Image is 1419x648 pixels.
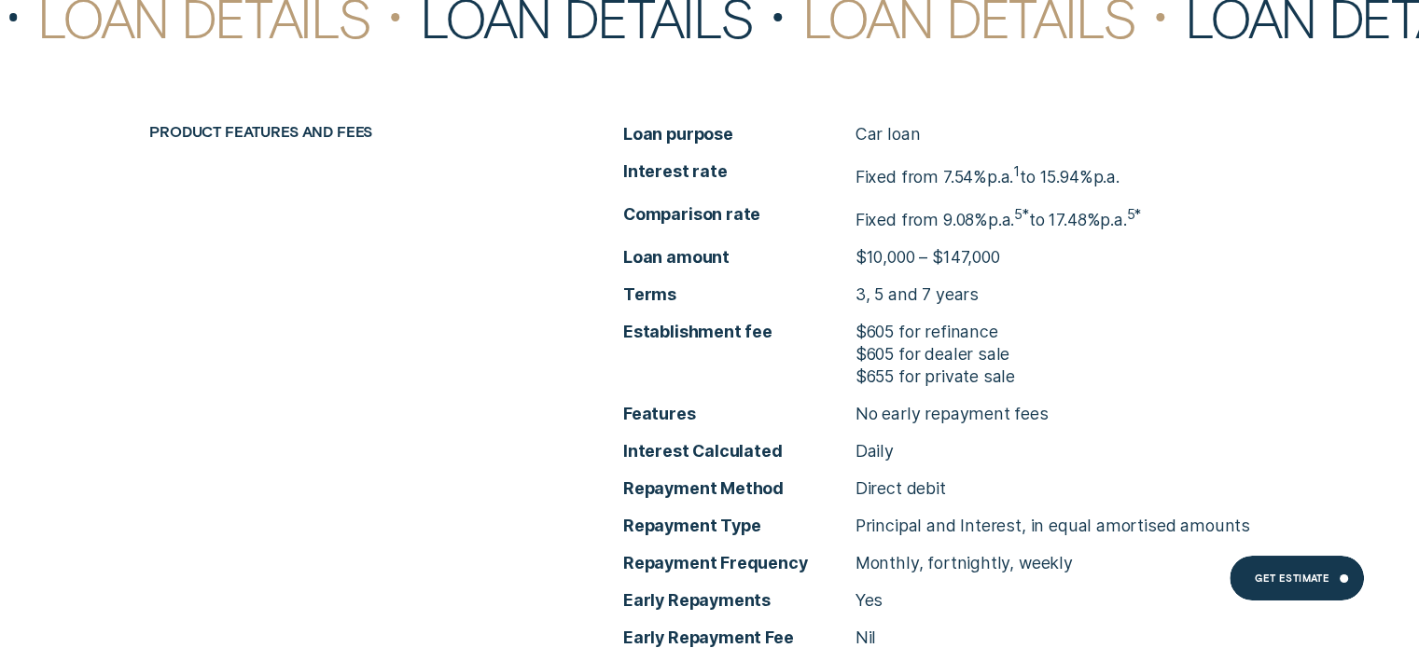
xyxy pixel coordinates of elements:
p: Monthly, fortnightly, weekly [856,552,1073,574]
a: Get Estimate [1230,556,1364,600]
p: Principal and Interest, in equal amortised amounts [856,515,1250,537]
p: $10,000 – $147,000 [856,246,1000,269]
p: Yes [856,589,883,612]
span: Per Annum [1100,210,1126,229]
div: Product features and fees [141,123,520,141]
p: Fixed from 9.08% to 17.48% [856,203,1141,231]
span: p.a. [988,210,1014,229]
span: Establishment fee [623,321,856,343]
span: Interest rate [623,160,856,183]
span: Interest Calculated [623,440,856,462]
span: Comparison rate [623,203,856,226]
span: Repayment Method [623,477,856,500]
span: Per Annum [1092,167,1119,186]
p: $655 for private sale [856,365,1015,388]
p: No early repayment fees [856,403,1049,425]
span: Repayment Frequency [623,552,856,574]
p: Daily [856,440,894,462]
span: Loan amount [623,246,856,269]
span: p.a. [1100,210,1126,229]
p: $605 for refinance $605 for dealer sale [856,321,1015,365]
p: Direct debit [856,477,946,500]
p: 3, 5 and 7 years [856,283,979,306]
span: p.a. [1092,167,1119,186]
span: Terms [623,283,856,306]
span: Repayment Type [623,515,856,537]
span: Per Annum [987,167,1013,186]
span: Loan purpose [623,123,856,145]
span: p.a. [987,167,1013,186]
p: Fixed from 7.54% to 15.94% [856,160,1120,188]
span: Features [623,403,856,425]
sup: 1 [1013,163,1020,180]
span: Per Annum [988,210,1014,229]
p: Car loan [856,123,921,145]
span: Early Repayments [623,589,856,612]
